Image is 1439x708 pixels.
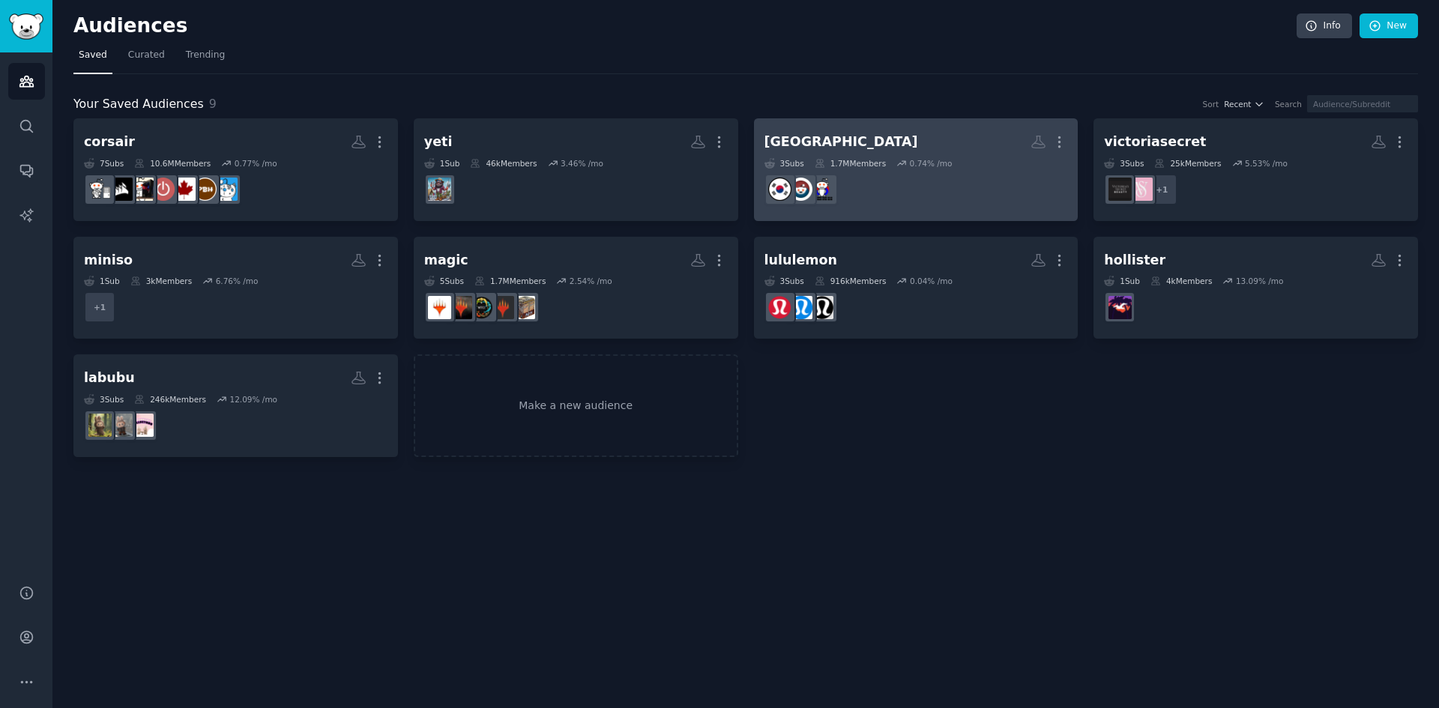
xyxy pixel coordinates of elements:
[512,296,535,319] img: sealedmtgdeals
[84,158,124,169] div: 7 Sub s
[561,158,603,169] div: 3.46 % /mo
[130,178,154,201] img: PcBuild
[216,276,259,286] div: 6.76 % /mo
[181,43,230,74] a: Trending
[1245,158,1288,169] div: 5.53 % /mo
[1104,276,1140,286] div: 1 Sub
[768,178,791,201] img: Living_in_Korea
[414,354,738,457] a: Make a new audience
[424,251,468,270] div: magic
[1146,174,1177,205] div: + 1
[123,43,170,74] a: Curated
[910,158,953,169] div: 0.74 % /mo
[209,97,217,111] span: 9
[789,178,812,201] img: koreatravel
[815,276,887,286] div: 916k Members
[84,251,133,270] div: miniso
[88,414,112,437] img: labubu
[414,237,738,339] a: magic5Subs1.7MMembers2.54% /mosealedmtgdealsmtgmagicthecirclejerkingMagicArenamagicTCG
[134,394,206,405] div: 246k Members
[84,291,115,323] div: + 1
[424,133,453,151] div: yeti
[754,237,1079,339] a: lululemon3Subs916kMembers0.04% /moLululemenlululemonBSTlululemon
[193,178,217,201] img: PcBuildHelp
[73,237,398,339] a: miniso1Sub3kMembers6.76% /mo+1
[789,296,812,319] img: lululemonBST
[1108,178,1132,201] img: Victoriasecretbeauty
[470,158,537,169] div: 46k Members
[810,178,833,201] img: korea
[428,178,451,201] img: YetiCoolers
[1104,133,1206,151] div: victoriasecret
[1154,158,1221,169] div: 25k Members
[1275,99,1302,109] div: Search
[810,296,833,319] img: Lululemen
[214,178,238,201] img: buildmeapc
[414,118,738,221] a: yeti1Sub46kMembers3.46% /moYetiCoolers
[1360,13,1418,39] a: New
[109,414,133,437] img: LabubuDrops
[768,296,791,319] img: lululemon
[764,276,804,286] div: 3 Sub s
[470,296,493,319] img: magicthecirclejerking
[73,95,204,114] span: Your Saved Audiences
[84,394,124,405] div: 3 Sub s
[1236,276,1284,286] div: 13.09 % /mo
[84,133,135,151] div: corsair
[73,43,112,74] a: Saved
[570,276,612,286] div: 2.54 % /mo
[1104,158,1144,169] div: 3 Sub s
[910,276,953,286] div: 0.04 % /mo
[229,394,277,405] div: 12.09 % /mo
[186,49,225,62] span: Trending
[73,354,398,457] a: labubu3Subs246kMembers12.09% /moPopMartCollectorsLabubuDropslabubu
[449,296,472,319] img: MagicArena
[9,13,43,40] img: GummySearch logo
[754,118,1079,221] a: [GEOGRAPHIC_DATA]3Subs1.7MMembers0.74% /mokoreakoreatravelLiving_in_Korea
[764,158,804,169] div: 3 Sub s
[88,178,112,201] img: buildapc
[1093,118,1418,221] a: victoriasecret3Subs25kMembers5.53% /mo+1victoriasecretsVictoriasecretbeauty
[764,251,838,270] div: lululemon
[79,49,107,62] span: Saved
[134,158,211,169] div: 10.6M Members
[1224,99,1251,109] span: Recent
[73,14,1297,38] h2: Audiences
[235,158,277,169] div: 0.77 % /mo
[73,118,398,221] a: corsair7Subs10.6MMembers0.77% /mobuildmeapcPcBuildHelpbapcsalescanadabuildapcsalesPcBuildCorsairb...
[128,49,165,62] span: Curated
[1224,99,1264,109] button: Recent
[1297,13,1352,39] a: Info
[84,369,135,387] div: labubu
[172,178,196,201] img: bapcsalescanada
[109,178,133,201] img: Corsair
[424,158,460,169] div: 1 Sub
[474,276,546,286] div: 1.7M Members
[1108,296,1132,319] img: HollisterCO
[428,296,451,319] img: magicTCG
[130,276,192,286] div: 3k Members
[130,414,154,437] img: PopMartCollectors
[491,296,514,319] img: mtg
[151,178,175,201] img: buildapcsales
[1203,99,1219,109] div: Sort
[1104,251,1165,270] div: hollister
[764,133,918,151] div: [GEOGRAPHIC_DATA]
[1129,178,1153,201] img: victoriasecrets
[1150,276,1212,286] div: 4k Members
[815,158,886,169] div: 1.7M Members
[1307,95,1418,112] input: Audience/Subreddit
[424,276,464,286] div: 5 Sub s
[84,276,120,286] div: 1 Sub
[1093,237,1418,339] a: hollister1Sub4kMembers13.09% /moHollisterCO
